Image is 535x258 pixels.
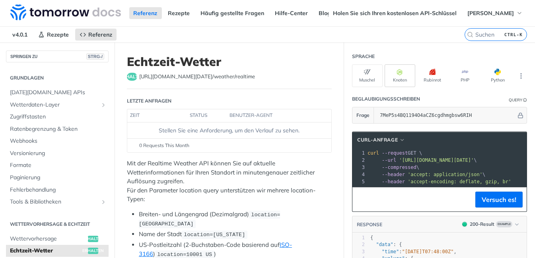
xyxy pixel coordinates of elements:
[10,235,86,243] span: Wettervorhersage
[352,171,366,178] div: 4
[10,89,107,97] span: [DATE][DOMAIN_NAME] APIs
[6,111,109,123] a: Zugriffstasten
[6,245,109,257] a: Echtzeit-WetterErhalten
[352,64,383,87] button: Muschel
[370,242,402,247] span: : {
[491,77,505,83] font: Python
[376,242,393,247] span: "data"
[482,64,513,87] button: Python
[516,111,525,119] button: Hide
[509,97,527,103] div: QueryInformation
[329,7,461,19] a: Holen Sie sich Ihren kostenlosen API-Schlüssel
[129,7,162,19] a: Referenz
[417,64,448,87] button: Rubinrot
[10,125,107,133] span: Ratenbegrenzung & Token
[6,87,109,99] a: [DATE][DOMAIN_NAME] APIs
[515,70,527,82] button: Weitere Sprachen
[10,101,98,109] span: Wetterdaten-Layer
[34,29,73,41] a: Rezepte
[6,99,109,111] a: Wetterdaten-LayerAnzeigen von Unterseiten für Wetterdaten-Layer
[10,4,121,20] img: Tomorrow.io Wetter-API-Dokumente
[352,241,365,248] div: 2
[8,29,32,41] span: v4.0.1
[315,7,336,19] a: Blog
[382,249,399,254] span: "time"
[88,236,98,242] span: Erhalten
[382,165,416,170] span: --compressed
[10,137,107,145] span: Webhooks
[6,221,109,228] h2: Wettervorhersage & Echtzeit
[130,126,328,135] div: Stellen Sie eine Anforderung, um den Verlauf zu sehen.
[6,184,109,196] a: Fehlerbehandlung
[6,135,109,147] a: Webhooks
[6,50,109,62] button: SPRINGEN ZUSTRG-/
[139,241,292,258] font: US-Postleitzahl (2-Buchstaben-Code basierend auf )
[127,73,137,81] span: Erhalten
[360,77,375,83] font: Muschel
[356,194,368,206] button: In Zwischenablage kopieren
[139,73,255,81] span: https://api.tomorrow.io/v4/weather/realtime
[139,142,189,149] span: 0 Requests This Month
[127,97,171,105] div: Letzte Anfragen
[370,249,457,254] span: : ,
[100,199,107,205] button: Zeige Unterseiten für Tools & Libraries
[382,179,405,184] span: --header
[10,149,107,157] span: Versionierung
[368,165,419,170] span: \
[10,113,107,121] span: Zugriffstasten
[88,248,98,254] span: Erhalten
[382,172,405,177] span: --header
[352,95,420,103] div: Beglaubigungsschreiben
[196,7,269,19] a: Häufig gestellte Fragen
[463,7,527,19] button: [PERSON_NAME]
[164,7,195,19] a: Rezepte
[408,172,482,177] span: 'accept: application/json'
[139,210,249,218] font: Breiten- und Längengrad (Dezimalgrad)
[10,186,107,194] span: Fehlerbehandlung
[6,233,109,245] a: WettervorhersageErhalten
[139,230,182,238] font: Name der Stadt
[368,150,379,156] span: curl
[376,107,516,123] input: apikey
[10,161,107,169] span: Formate
[470,221,494,228] div: 200 - Result
[356,112,370,119] span: Frage
[467,31,473,38] svg: Suchen
[462,222,467,227] span: 200
[10,247,86,255] span: Echtzeit-Wetter
[475,192,523,208] button: Versuch es!
[271,7,313,19] a: Hilfe-Center
[509,97,522,103] div: Query
[352,53,375,60] div: Sprache
[10,198,98,206] span: Tools & Bibliotheken
[86,53,104,60] span: STRG-/
[352,164,366,171] div: 3
[6,123,109,135] a: Ratenbegrenzung & Token
[385,64,415,87] button: Knoten
[75,29,117,41] a: Referenz
[502,31,525,39] kbd: CTRL-K
[402,249,454,254] span: "[DATE]T07:48:00Z"
[227,109,315,122] th: Benutzer-Agent
[523,98,527,102] i: Information
[10,54,37,59] font: SPRINGEN ZU
[6,172,109,184] a: Paginierung
[352,107,374,123] button: Frage
[6,196,109,208] a: Tools & BibliothekenZeige Unterseiten für Tools & Libraries
[368,172,485,177] span: \
[352,157,366,164] div: 2
[467,10,514,17] span: [PERSON_NAME]
[354,136,408,144] button: cURL-Anfrage
[352,178,366,185] div: 5
[382,157,396,163] span: --url
[6,159,109,171] a: Formate
[368,150,422,156] span: GET \
[6,74,109,81] h2: Grundlagen
[127,54,332,69] h1: Echtzeit-Wetter
[517,72,525,80] svg: Mehr Auslassungspunkte
[496,221,512,227] span: Example
[187,109,227,122] th: Status
[357,136,398,144] span: cURL-Anfrage
[399,157,474,163] span: '[URL][DOMAIN_NAME][DATE]'
[127,109,187,122] th: Zeit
